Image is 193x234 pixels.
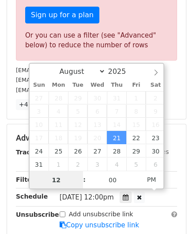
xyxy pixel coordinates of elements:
[68,91,87,104] span: July 29, 2025
[87,82,107,88] span: Wed
[146,144,165,157] span: August 30, 2025
[49,82,68,88] span: Mon
[16,87,114,93] small: [EMAIL_ADDRESS][DOMAIN_NAME]
[106,67,137,76] input: Year
[87,118,107,131] span: August 13, 2025
[86,171,140,189] input: Minute
[16,193,48,200] strong: Schedule
[49,104,68,118] span: August 4, 2025
[146,131,165,144] span: August 23, 2025
[49,157,68,171] span: September 1, 2025
[107,82,126,88] span: Thu
[107,157,126,171] span: September 4, 2025
[60,221,139,229] a: Copy unsubscribe link
[126,131,146,144] span: August 22, 2025
[16,133,177,143] h5: Advanced
[149,192,193,234] iframe: Chat Widget
[68,131,87,144] span: August 19, 2025
[68,118,87,131] span: August 12, 2025
[30,144,49,157] span: August 24, 2025
[16,176,38,183] strong: Filters
[107,91,126,104] span: July 31, 2025
[68,104,87,118] span: August 5, 2025
[146,82,165,88] span: Sat
[30,118,49,131] span: August 10, 2025
[25,7,99,23] a: Sign up for a plan
[30,104,49,118] span: August 3, 2025
[30,171,83,189] input: Hour
[16,211,59,218] strong: Unsubscribe
[68,82,87,88] span: Tue
[146,157,165,171] span: September 6, 2025
[16,77,114,83] small: [EMAIL_ADDRESS][DOMAIN_NAME]
[126,144,146,157] span: August 29, 2025
[30,157,49,171] span: August 31, 2025
[87,144,107,157] span: August 27, 2025
[107,131,126,144] span: August 21, 2025
[16,67,114,73] small: [EMAIL_ADDRESS][DOMAIN_NAME]
[140,171,164,188] span: Click to toggle
[146,104,165,118] span: August 9, 2025
[107,104,126,118] span: August 7, 2025
[87,91,107,104] span: July 30, 2025
[68,157,87,171] span: September 2, 2025
[146,91,165,104] span: August 2, 2025
[30,91,49,104] span: July 27, 2025
[107,118,126,131] span: August 14, 2025
[87,104,107,118] span: August 6, 2025
[126,91,146,104] span: August 1, 2025
[83,171,86,188] span: :
[146,118,165,131] span: August 16, 2025
[49,91,68,104] span: July 28, 2025
[87,157,107,171] span: September 3, 2025
[25,31,168,50] div: Or you can use a filter (see "Advanced" below) to reduce the number of rows
[107,144,126,157] span: August 28, 2025
[126,82,146,88] span: Fri
[16,99,53,110] a: +47 more
[87,131,107,144] span: August 20, 2025
[16,149,45,156] strong: Tracking
[126,118,146,131] span: August 15, 2025
[49,118,68,131] span: August 11, 2025
[49,144,68,157] span: August 25, 2025
[60,193,114,201] span: [DATE] 12:00pm
[69,210,133,219] label: Add unsubscribe link
[68,144,87,157] span: August 26, 2025
[30,131,49,144] span: August 17, 2025
[126,104,146,118] span: August 8, 2025
[49,131,68,144] span: August 18, 2025
[30,82,49,88] span: Sun
[126,157,146,171] span: September 5, 2025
